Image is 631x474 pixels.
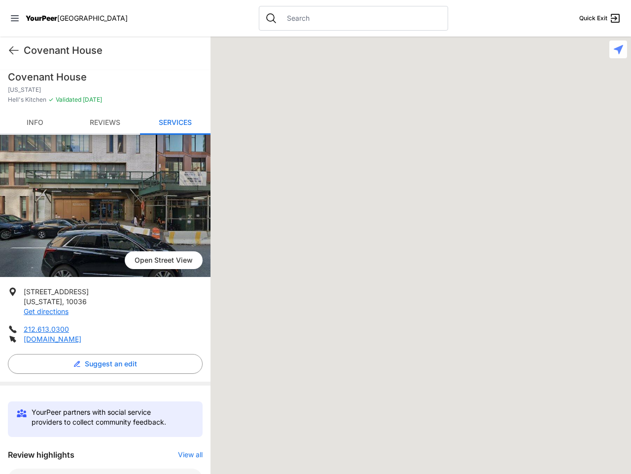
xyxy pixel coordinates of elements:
a: Services [140,112,210,135]
a: Quick Exit [579,12,621,24]
a: [DOMAIN_NAME] [24,335,81,343]
input: Search [281,13,442,23]
span: Quick Exit [579,14,607,22]
h1: Covenant House [24,43,203,57]
span: [US_STATE] [24,297,62,306]
span: [DATE] [81,96,102,103]
span: [GEOGRAPHIC_DATA] [57,14,128,22]
h3: Review highlights [8,449,74,461]
span: Open Street View [125,251,203,269]
a: Get directions [24,307,69,316]
h1: Covenant House [8,70,203,84]
a: 212.613.0300 [24,325,69,333]
span: ✓ [48,96,54,104]
a: Reviews [70,112,140,135]
span: Validated [56,96,81,103]
button: Suggest an edit [8,354,203,374]
a: YourPeer[GEOGRAPHIC_DATA] [26,15,128,21]
p: [US_STATE] [8,86,203,94]
span: YourPeer [26,14,57,22]
span: , [62,297,64,306]
span: Hell's Kitchen [8,96,46,104]
button: View all [178,450,203,460]
p: YourPeer partners with social service providers to collect community feedback. [32,407,183,427]
span: [STREET_ADDRESS] [24,287,89,296]
span: 10036 [66,297,87,306]
span: Suggest an edit [85,359,137,369]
